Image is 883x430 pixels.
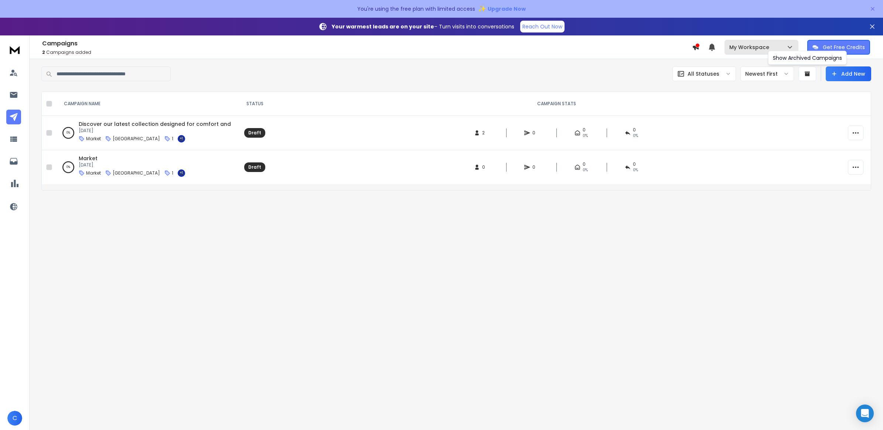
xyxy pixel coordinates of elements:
a: Market [79,155,98,162]
span: 0 [482,164,490,170]
p: 0 % [67,164,70,171]
button: ✨Upgrade Now [478,1,526,16]
span: Upgrade Now [488,5,526,13]
p: – Turn visits into conversations [332,23,514,30]
th: STATUS [240,92,270,116]
button: C [7,411,22,426]
p: Market [86,136,101,142]
span: 0 [583,127,586,133]
p: You're using the free plan with limited access [357,5,475,13]
span: 0% [583,133,588,139]
button: Newest First [740,66,794,81]
span: 0 [532,130,540,136]
p: My Workspace [729,44,772,51]
img: logo [7,43,22,56]
p: Campaigns added [42,49,692,55]
p: [DATE] [79,128,232,134]
p: 0 % [67,129,70,137]
p: All Statuses [688,70,719,78]
a: Reach Out Now [520,21,565,32]
button: +1 [178,135,185,142]
button: Add New [826,66,871,81]
p: Reach Out Now [522,23,562,30]
div: Show Archived Campaigns [768,51,847,65]
p: 1 [172,170,173,176]
span: 2 [42,49,45,55]
span: 0 [633,161,636,167]
span: 0% [633,133,638,139]
p: 1 [172,136,173,142]
a: Discover our latest collection designed for comfort and style. Enjoy exclusive deals and free shi... [79,120,722,128]
div: Open Intercom Messenger [856,405,874,422]
span: ✨ [478,4,486,14]
th: CAMPAIGN NAME [55,92,240,116]
p: Get Free Credits [823,44,865,51]
div: Draft [248,164,261,170]
span: 0 [532,164,540,170]
span: 0 [633,127,636,133]
td: 0%Discover our latest collection designed for comfort and style. Enjoy exclusive deals and free s... [55,116,240,150]
p: Market [86,170,101,176]
span: 0% [633,167,638,173]
p: [DATE] [79,162,185,168]
p: [GEOGRAPHIC_DATA] [113,170,160,176]
div: Draft [248,130,261,136]
span: 0 [583,161,586,167]
button: +1 [178,169,185,177]
p: [GEOGRAPHIC_DATA] [113,136,160,142]
td: 0%Market[DATE]Market[GEOGRAPHIC_DATA]1+1 [55,150,240,185]
span: 2 [482,130,490,136]
th: CAMPAIGN STATS [270,92,843,116]
h1: Campaigns [42,39,692,48]
strong: Your warmest leads are on your site [332,23,434,30]
button: Get Free Credits [807,40,870,55]
span: 0% [583,167,588,173]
